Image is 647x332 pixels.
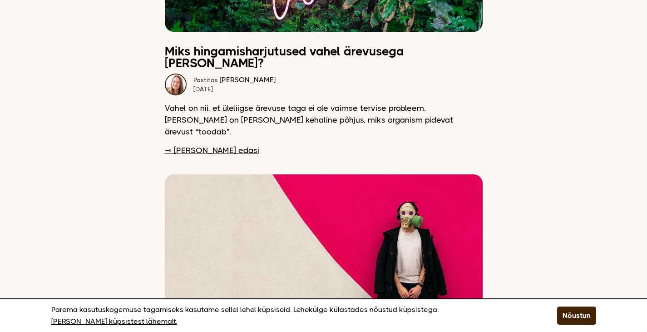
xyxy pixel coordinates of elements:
[557,307,596,325] button: Nõustun
[51,304,534,327] p: Parema kasutuskogemuse tagamiseks kasutame sellel lehel küpsiseid. Lehekülge külastades nõustud k...
[193,84,276,94] div: [DATE]
[165,45,483,69] h2: Miks hingamisharjutused vahel ärevusega [PERSON_NAME]?
[165,74,187,95] img: Dagmar naeratamas
[193,75,276,84] div: [PERSON_NAME]
[165,144,259,156] a: ⇾ [PERSON_NAME] edasi
[51,316,177,327] a: [PERSON_NAME] küpsistest lähemalt.
[165,102,483,138] p: Vahel on nii, et üleliigse ärevuse taga ei ole vaimse tervise probleem, [PERSON_NAME] on [PERSON_...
